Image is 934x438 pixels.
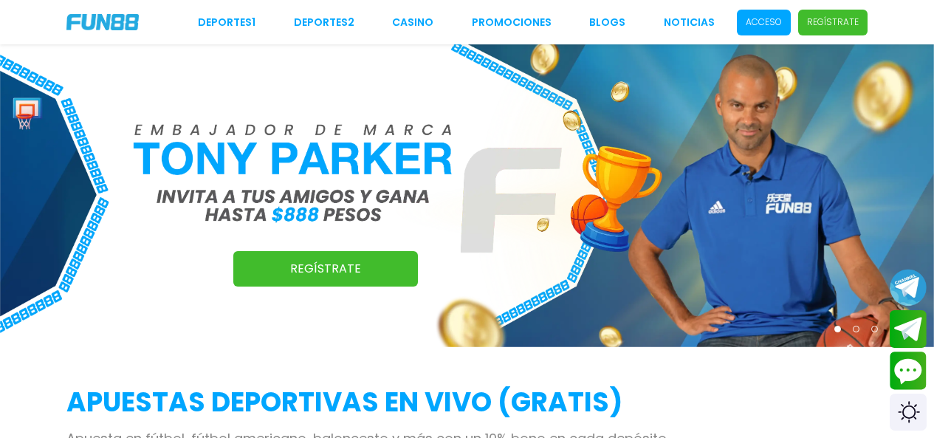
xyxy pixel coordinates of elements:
a: Deportes1 [198,15,255,30]
button: Join telegram channel [890,268,927,307]
button: Contact customer service [890,352,927,390]
p: Acceso [746,16,782,29]
a: Promociones [472,15,552,30]
div: Switch theme [890,394,927,431]
button: Join telegram [890,310,927,349]
a: Deportes2 [294,15,354,30]
a: Regístrate [233,251,418,287]
a: NOTICIAS [664,15,715,30]
h2: APUESTAS DEPORTIVAS EN VIVO (gratis) [66,383,868,422]
a: CASINO [392,15,433,30]
img: Company Logo [66,14,139,30]
p: Regístrate [807,16,859,29]
a: BLOGS [589,15,625,30]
